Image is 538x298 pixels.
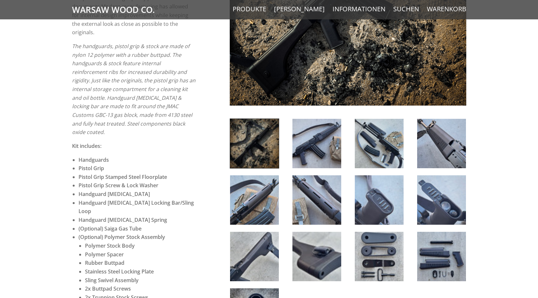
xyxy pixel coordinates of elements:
[292,175,341,225] img: Wieger STG-940 Reproduction Furniture Kit
[85,285,131,292] strong: 2x Buttpad Screws
[85,268,154,275] strong: Stainless Steel Locking Plate
[85,277,139,284] strong: Sling Swivel Assembly
[230,119,279,168] img: Wieger STG-940 Reproduction Furniture Kit
[79,199,194,215] strong: Handguard [MEDICAL_DATA] Locking Bar/Sling Loop
[79,190,150,198] strong: Handguard [MEDICAL_DATA]
[417,119,466,168] img: Wieger STG-940 Reproduction Furniture Kit
[72,43,195,136] em: The handguards, pistol grip & stock are made of nylon 12 polymer with a rubber buttpad. The handg...
[79,156,109,163] strong: Handguards
[355,175,404,225] img: Wieger STG-940 Reproduction Furniture Kit
[355,119,404,168] img: Wieger STG-940 Reproduction Furniture Kit
[417,232,466,281] img: Wieger STG-940 Reproduction Furniture Kit
[230,232,279,281] img: Wieger STG-940 Reproduction Furniture Kit
[393,5,419,13] a: Suchen
[85,242,135,249] strong: Polymer Stock Body
[72,142,101,149] strong: Kit includes:
[79,225,142,232] strong: (Optional) Saiga Gas Tube
[85,259,124,266] strong: Rubber Buttpad
[85,251,124,258] strong: Polymer Spacer
[230,175,279,225] img: Wieger STG-940 Reproduction Furniture Kit
[79,182,158,189] strong: Pistol Grip Screw & Lock Washer
[332,5,385,13] a: Informationen
[79,165,104,172] strong: Pistol Grip
[427,5,466,13] a: Warenkorb
[292,232,341,281] img: Wieger STG-940 Reproduction Furniture Kit
[355,232,404,281] img: Wieger STG-940 Reproduction Furniture Kit
[292,119,341,168] img: Wieger STG-940 Reproduction Furniture Kit
[79,233,165,241] strong: (Optional) Polymer Stock Assembly
[233,5,266,13] a: Produkte
[79,216,167,223] strong: Handguard [MEDICAL_DATA] Spring
[274,5,325,13] a: [PERSON_NAME]
[417,175,466,225] img: Wieger STG-940 Reproduction Furniture Kit
[79,173,167,180] strong: Pistol Grip Stamped Steel Floorplate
